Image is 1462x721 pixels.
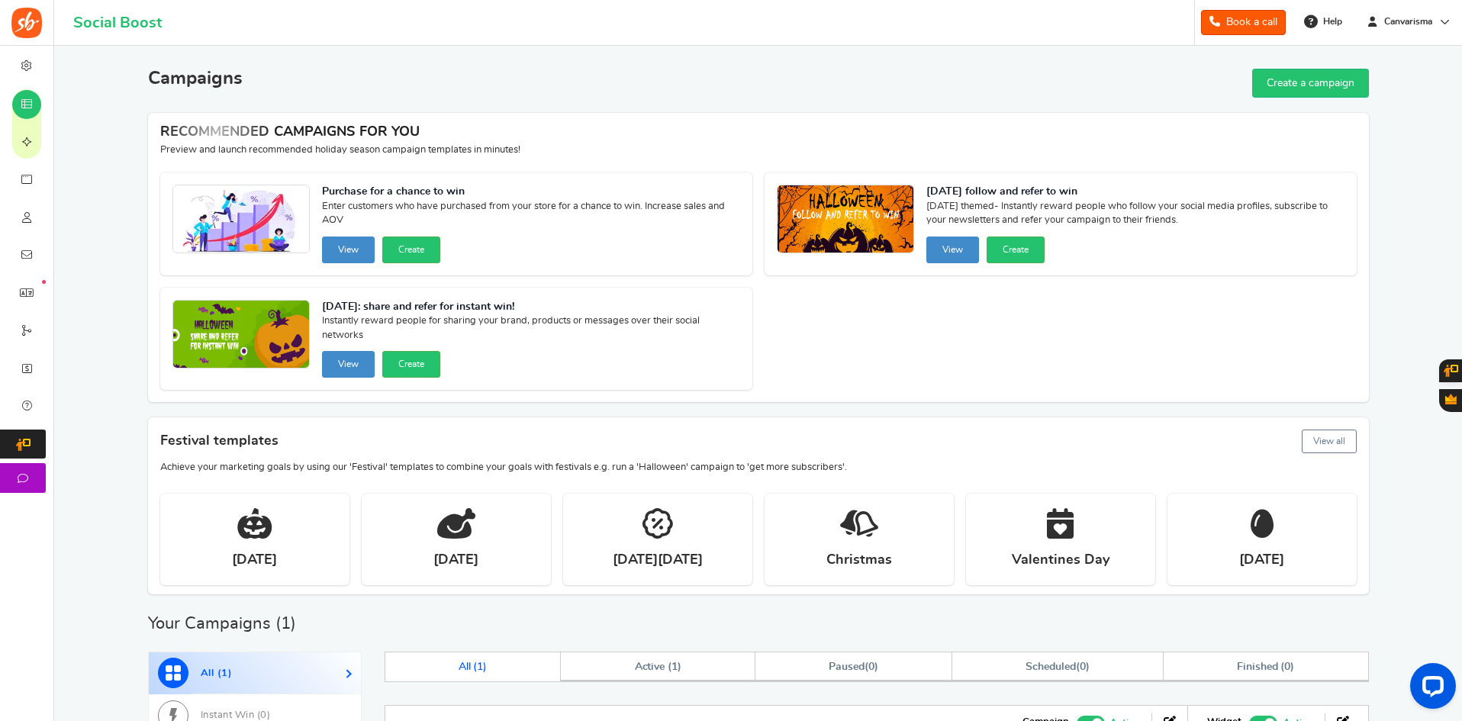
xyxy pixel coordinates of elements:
[260,710,267,720] span: 0
[1012,551,1109,570] strong: Valentines Day
[281,615,291,632] span: 1
[1026,661,1076,672] span: Scheduled
[635,661,682,672] span: Active ( )
[1080,661,1086,672] span: 0
[322,351,375,378] button: View
[829,661,878,672] span: ( )
[1398,657,1462,721] iframe: LiveChat chat widget
[1445,394,1457,404] span: Gratisfaction
[1302,430,1357,453] button: View all
[42,280,46,284] em: New
[148,69,243,89] h2: Campaigns
[987,237,1045,263] button: Create
[778,185,913,254] img: Recommended Campaigns
[1201,10,1286,35] a: Book a call
[459,661,488,672] span: All ( )
[1298,9,1350,34] a: Help
[160,143,1357,157] p: Preview and launch recommended holiday season campaign templates in minutes!
[232,551,277,570] strong: [DATE]
[322,300,740,315] strong: [DATE]: share and refer for instant win!
[1284,661,1290,672] span: 0
[1026,661,1089,672] span: ( )
[382,351,440,378] button: Create
[221,668,228,678] span: 1
[1239,551,1284,570] strong: [DATE]
[926,185,1344,200] strong: [DATE] follow and refer to win
[322,237,375,263] button: View
[322,185,740,200] strong: Purchase for a chance to win
[382,237,440,263] button: Create
[1439,389,1462,412] button: Gratisfaction
[926,237,979,263] button: View
[201,710,271,720] span: Instant Win ( )
[173,185,309,254] img: Recommended Campaigns
[73,14,162,31] h1: Social Boost
[1237,661,1294,672] span: Finished ( )
[201,668,233,678] span: All ( )
[160,461,1357,475] p: Achieve your marketing goals by using our 'Festival' templates to combine your goals with festiva...
[1319,15,1342,28] span: Help
[1252,69,1369,98] a: Create a campaign
[868,661,874,672] span: 0
[829,661,865,672] span: Paused
[148,616,296,631] h2: Your Campaigns ( )
[926,200,1344,230] span: [DATE] themed- Instantly reward people who follow your social media profiles, subscribe to your n...
[160,426,1357,456] h4: Festival templates
[1378,15,1438,28] span: Canvarisma
[322,200,740,230] span: Enter customers who have purchased from your store for a chance to win. Increase sales and AOV
[322,314,740,345] span: Instantly reward people for sharing your brand, products or messages over their social networks
[433,551,478,570] strong: [DATE]
[826,551,892,570] strong: Christmas
[477,661,483,672] span: 1
[173,301,309,369] img: Recommended Campaigns
[613,551,703,570] strong: [DATE][DATE]
[160,125,1357,140] h4: RECOMMENDED CAMPAIGNS FOR YOU
[671,661,678,672] span: 1
[11,8,42,38] img: Social Boost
